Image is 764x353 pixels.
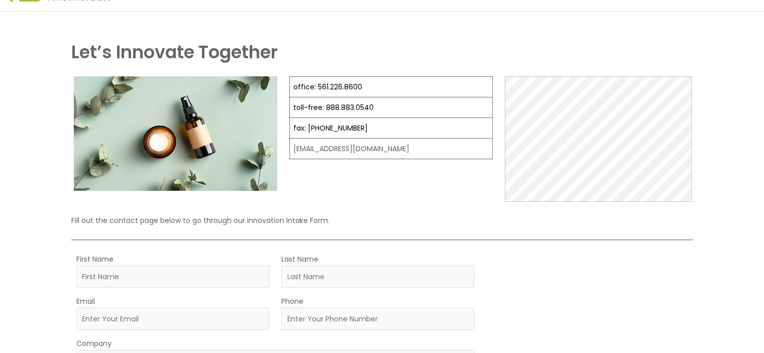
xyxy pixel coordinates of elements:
[76,266,269,288] input: First Name
[289,139,492,159] td: [EMAIL_ADDRESS][DOMAIN_NAME]
[71,40,278,64] strong: Let’s Innovate Together
[76,337,112,350] label: Company
[293,123,368,133] a: fax: [PHONE_NUMBER]
[76,253,114,266] label: First Name
[281,253,318,266] label: Last Name
[293,82,362,92] a: office: 561.226.8600
[71,214,693,227] p: Fill out the contact page below to go through our Innovation Intake Form.
[281,266,474,288] input: Last Name
[76,308,269,330] input: Enter Your Email
[281,295,303,308] label: Phone
[293,102,374,112] a: toll-free: 888.883.0540
[74,76,277,191] img: Contact page image for private label skincare manufacturer Cosmetic solutions shows a skin care b...
[76,295,95,308] label: Email
[281,308,474,330] input: Enter Your Phone Number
